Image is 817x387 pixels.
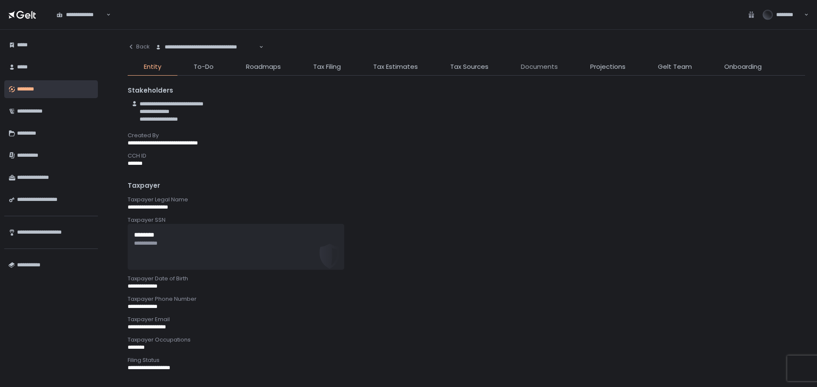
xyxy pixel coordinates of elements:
div: Mailing Address [128,377,805,384]
div: CCH ID [128,152,805,160]
span: Roadmaps [246,62,281,72]
div: Taxpayer Email [128,316,805,323]
div: Search for option [51,6,111,24]
span: Tax Filing [313,62,341,72]
div: Taxpayer Date of Birth [128,275,805,282]
div: Taxpayer Phone Number [128,295,805,303]
div: Back [128,43,150,51]
span: Tax Sources [450,62,488,72]
div: Stakeholders [128,86,805,96]
div: Search for option [150,38,263,56]
span: Tax Estimates [373,62,418,72]
button: Back [128,38,150,55]
div: Taxpayer Legal Name [128,196,805,203]
div: Taxpayer [128,181,805,191]
span: Entity [144,62,161,72]
span: Onboarding [724,62,762,72]
div: Created By [128,132,805,139]
div: Taxpayer SSN [128,216,805,224]
span: Projections [590,62,626,72]
div: Taxpayer Occupations [128,336,805,344]
span: Gelt Team [658,62,692,72]
span: To-Do [194,62,214,72]
div: Filing Status [128,356,805,364]
span: Documents [521,62,558,72]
